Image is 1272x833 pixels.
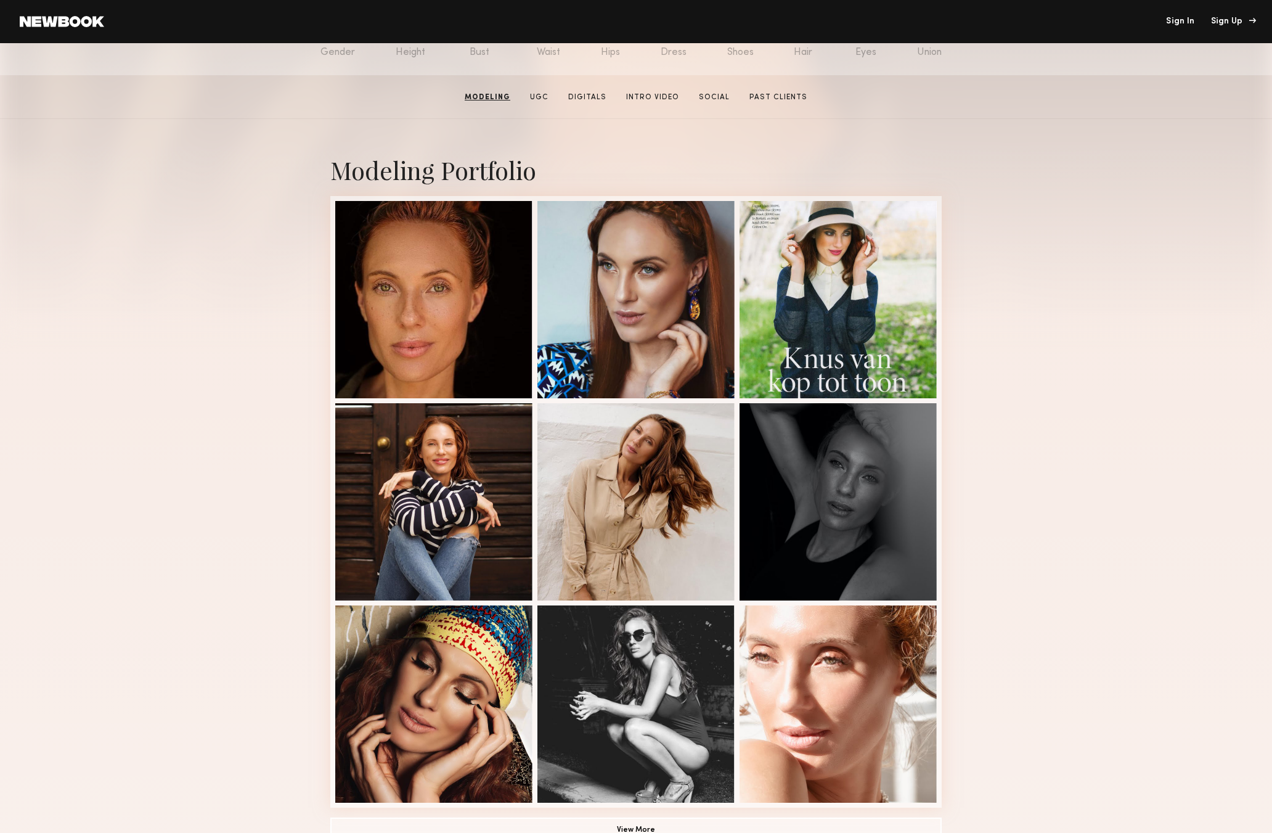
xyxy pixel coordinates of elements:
div: 34/c [470,33,497,58]
div: Modeling Portfolio [330,154,942,186]
a: Intro Video [621,92,684,103]
a: Sign In [1166,17,1194,26]
div: 10 [727,33,754,58]
div: Grn [855,33,876,58]
a: Digitals [563,92,611,103]
div: Sign Up [1211,17,1252,26]
div: F [320,33,355,58]
div: 5'10.5" [396,33,429,58]
a: Modeling [460,92,515,103]
a: Social [694,92,735,103]
div: No [917,33,942,58]
div: Red [794,33,815,58]
a: Past Clients [744,92,812,103]
div: 24" [537,33,560,58]
div: 35" [601,33,620,58]
a: UGC [525,92,553,103]
div: 4 [661,33,687,58]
